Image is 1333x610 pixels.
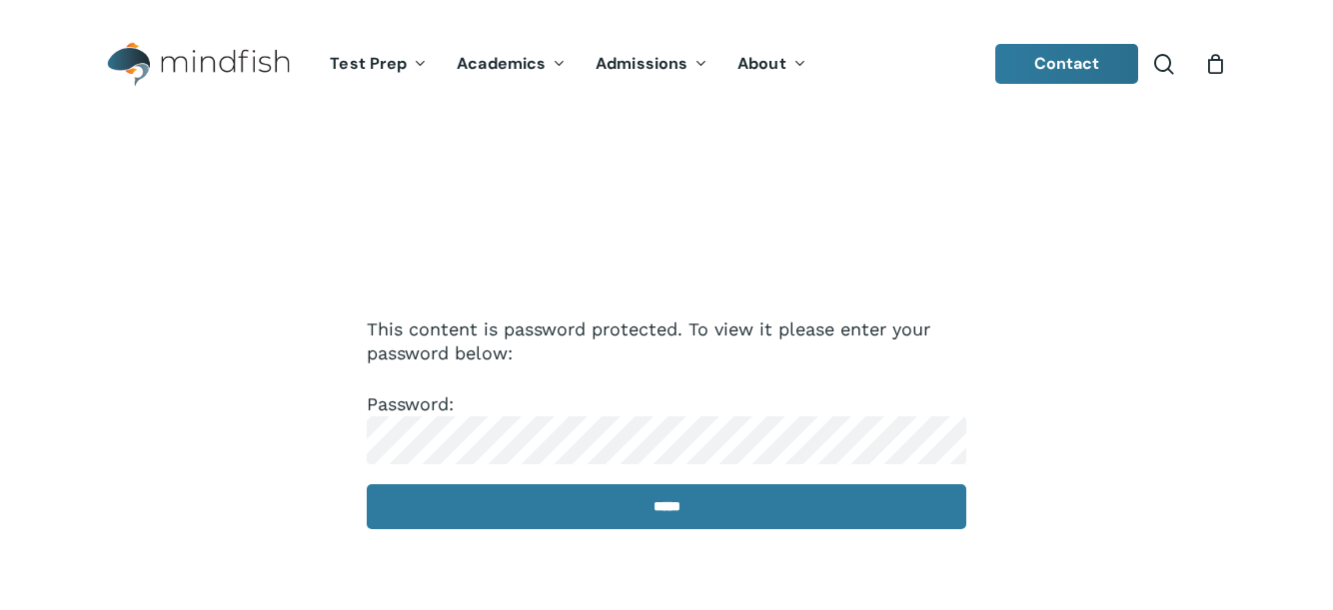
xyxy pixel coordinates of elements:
[457,53,546,74] span: Academics
[367,317,966,392] p: This content is password protected. To view it please enter your password below:
[367,393,966,449] label: Password:
[367,416,966,464] input: Password:
[722,56,821,73] a: About
[581,56,722,73] a: Admissions
[995,44,1139,84] a: Contact
[737,53,786,74] span: About
[330,53,407,74] span: Test Prep
[596,53,687,74] span: Admissions
[1034,53,1100,74] span: Contact
[442,56,581,73] a: Academics
[315,56,442,73] a: Test Prep
[1204,53,1226,75] a: Cart
[80,27,1253,102] header: Main Menu
[315,27,820,102] nav: Main Menu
